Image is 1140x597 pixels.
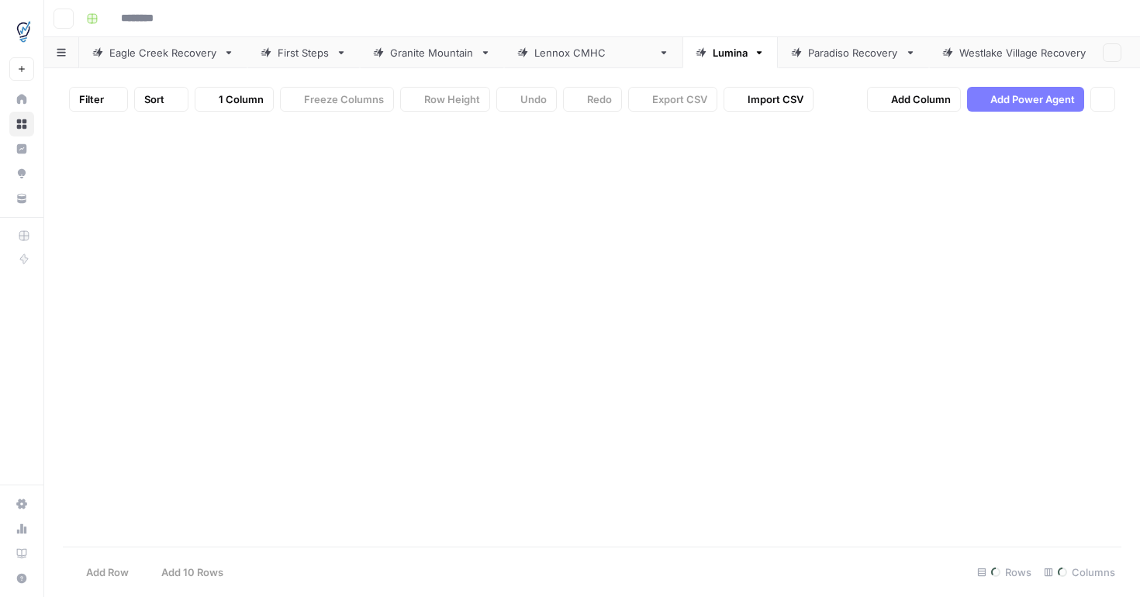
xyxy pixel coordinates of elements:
[587,91,612,107] span: Redo
[967,87,1084,112] button: Add Power Agent
[1038,560,1121,585] div: Columns
[63,560,138,585] button: Add Row
[9,18,37,46] img: TDI Content Team Logo
[9,136,34,161] a: Insights
[496,87,557,112] button: Undo
[9,112,34,136] a: Browse
[652,91,707,107] span: Export CSV
[9,566,34,591] button: Help + Support
[520,91,547,107] span: Undo
[219,91,264,107] span: 1 Column
[9,186,34,211] a: Your Data
[971,560,1038,585] div: Rows
[9,492,34,516] a: Settings
[748,91,803,107] span: Import CSV
[304,91,384,107] span: Freeze Columns
[891,91,951,107] span: Add Column
[9,87,34,112] a: Home
[808,45,899,60] div: Paradiso Recovery
[161,564,223,580] span: Add 10 Rows
[713,45,748,60] div: Lumina
[990,91,1075,107] span: Add Power Agent
[628,87,717,112] button: Export CSV
[867,87,961,112] button: Add Column
[109,45,217,60] div: Eagle Creek Recovery
[280,87,394,112] button: Freeze Columns
[9,161,34,186] a: Opportunities
[138,560,233,585] button: Add 10 Rows
[778,37,929,68] a: Paradiso Recovery
[134,87,188,112] button: Sort
[682,37,778,68] a: Lumina
[278,45,330,60] div: First Steps
[360,37,504,68] a: Granite Mountain
[959,45,1114,60] div: [GEOGRAPHIC_DATA] Recovery
[9,541,34,566] a: Learning Hub
[69,87,128,112] button: Filter
[79,91,104,107] span: Filter
[563,87,622,112] button: Redo
[390,45,474,60] div: Granite Mountain
[195,87,274,112] button: 1 Column
[400,87,490,112] button: Row Height
[144,91,164,107] span: Sort
[534,45,652,60] div: [PERSON_NAME] CMHC
[79,37,247,68] a: Eagle Creek Recovery
[247,37,360,68] a: First Steps
[424,91,480,107] span: Row Height
[9,12,34,51] button: Workspace: TDI Content Team
[504,37,682,68] a: [PERSON_NAME] CMHC
[9,516,34,541] a: Usage
[86,564,129,580] span: Add Row
[724,87,814,112] button: Import CSV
